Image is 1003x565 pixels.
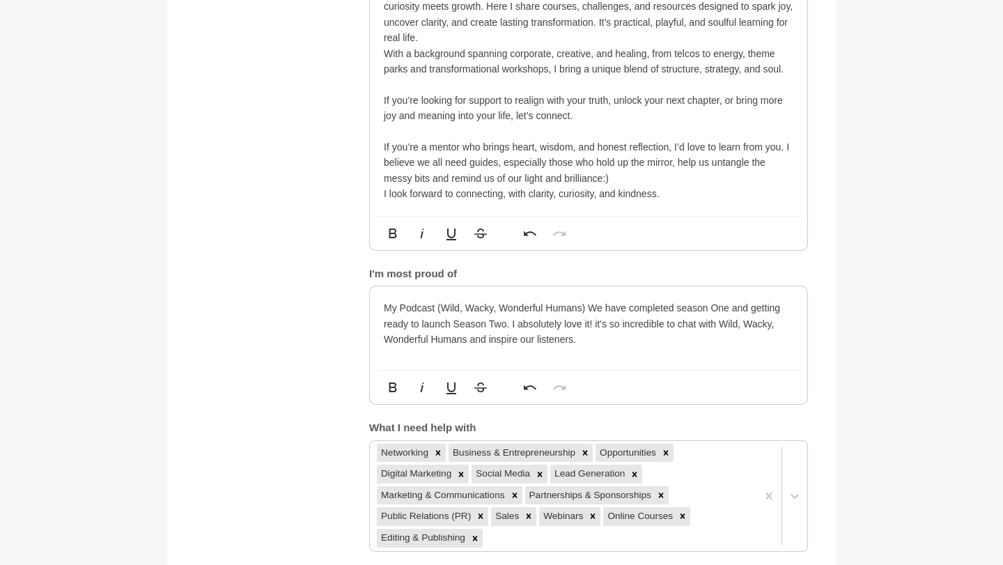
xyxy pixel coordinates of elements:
button: Underline (⌘U) [438,373,465,401]
div: Lead Generation [550,465,627,483]
div: Opportunities [596,444,658,462]
h5: What I need help with [369,421,808,435]
button: Underline (⌘U) [438,219,465,247]
button: Bold (⌘B) [380,373,406,401]
div: Networking [377,444,430,462]
button: Italic (⌘I) [409,373,435,401]
p: I look forward to connecting, with clarity, curiosity, and kindness. [384,186,793,201]
div: Business & Entrepreneurship [449,444,577,462]
div: Social Media [472,465,532,483]
div: Editing & Publishing [377,529,467,547]
div: Digital Marketing [377,465,453,483]
button: Redo (⌘⇧Z) [546,373,573,401]
button: Undo (⌘Z) [517,373,543,401]
p: If you’re looking for support to realign with your truth, unlock your next chapter, or bring more... [384,93,793,124]
button: Redo (⌘⇧Z) [546,219,573,247]
div: Webinars [539,507,585,525]
div: Marketing & Communications [377,486,507,504]
div: Online Courses [603,507,675,525]
p: If you’re a mentor who brings heart, wisdom, and honest reflection, I’d love to learn from you. I... [384,139,793,186]
button: Strikethrough (⌘S) [467,373,494,401]
div: Sales [491,507,521,525]
div: Public Relations (PR) [377,507,473,525]
p: My Podcast (Wild, Wacky, Wonderful Humans) We have completed season One and getting ready to laun... [384,300,793,347]
p: With a background spanning corporate, creative, and healing, from telcos to energy, theme parks a... [384,46,793,77]
div: Partnerships & Sponsorships [525,486,653,504]
button: Strikethrough (⌘S) [467,219,494,247]
h5: I'm most proud of [369,268,808,281]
